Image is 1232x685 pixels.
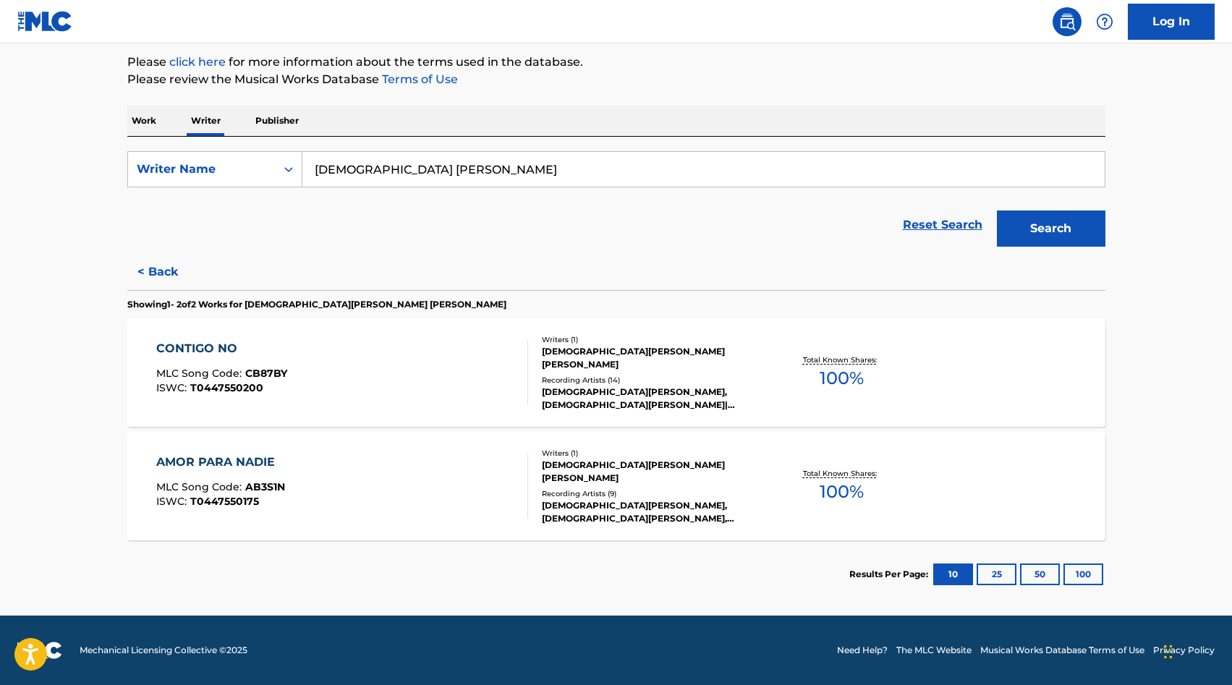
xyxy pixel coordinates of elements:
div: [DEMOGRAPHIC_DATA][PERSON_NAME], [DEMOGRAPHIC_DATA][PERSON_NAME], [DEMOGRAPHIC_DATA][PERSON_NAME]... [542,499,760,525]
span: MLC Song Code : [156,480,245,493]
div: Recording Artists ( 14 ) [542,375,760,386]
img: MLC Logo [17,11,73,32]
span: MLC Song Code : [156,367,245,380]
div: [DEMOGRAPHIC_DATA][PERSON_NAME] [PERSON_NAME] [542,459,760,485]
span: 100 % [820,365,864,391]
button: 10 [933,563,973,585]
form: Search Form [127,151,1105,254]
img: logo [17,642,62,659]
div: Writers ( 1 ) [542,448,760,459]
span: CB87BY [245,367,287,380]
p: Total Known Shares: [803,354,880,365]
a: Terms of Use [379,72,458,86]
a: Log In [1128,4,1215,40]
div: Recording Artists ( 9 ) [542,488,760,499]
a: Public Search [1053,7,1082,36]
button: < Back [127,254,214,290]
button: 50 [1020,563,1060,585]
p: Total Known Shares: [803,468,880,479]
div: AMOR PARA NADIE [156,454,285,471]
a: Privacy Policy [1153,644,1215,657]
p: Please for more information about the terms used in the database. [127,54,1105,71]
div: [DEMOGRAPHIC_DATA][PERSON_NAME], [DEMOGRAPHIC_DATA][PERSON_NAME]|[DEMOGRAPHIC_DATA][PERSON_NAME],... [542,386,760,412]
a: Musical Works Database Terms of Use [980,644,1144,657]
a: click here [169,55,226,69]
span: T0447550175 [190,495,259,508]
a: Need Help? [837,644,888,657]
span: 100 % [820,479,864,505]
button: 100 [1063,563,1103,585]
img: search [1058,13,1076,30]
p: Work [127,106,161,136]
div: Drag [1164,630,1173,673]
span: T0447550200 [190,381,263,394]
button: 25 [977,563,1016,585]
span: Mechanical Licensing Collective © 2025 [80,644,247,657]
span: ISWC : [156,381,190,394]
p: Please review the Musical Works Database [127,71,1105,88]
p: Publisher [251,106,303,136]
a: The MLC Website [896,644,972,657]
div: Writer Name [137,161,267,178]
p: Writer [187,106,225,136]
a: Reset Search [896,209,990,241]
div: [DEMOGRAPHIC_DATA][PERSON_NAME] [PERSON_NAME] [542,345,760,371]
a: CONTIGO NOMLC Song Code:CB87BYISWC:T0447550200Writers (1)[DEMOGRAPHIC_DATA][PERSON_NAME] [PERSON_... [127,318,1105,427]
span: AB3S1N [245,480,285,493]
a: AMOR PARA NADIEMLC Song Code:AB3S1NISWC:T0447550175Writers (1)[DEMOGRAPHIC_DATA][PERSON_NAME] [PE... [127,432,1105,540]
p: Results Per Page: [849,568,932,581]
p: Showing 1 - 2 of 2 Works for [DEMOGRAPHIC_DATA][PERSON_NAME] [PERSON_NAME] [127,298,506,311]
div: Help [1090,7,1119,36]
img: help [1096,13,1113,30]
span: ISWC : [156,495,190,508]
iframe: Chat Widget [1160,616,1232,685]
div: Writers ( 1 ) [542,334,760,345]
button: Search [997,210,1105,247]
div: CONTIGO NO [156,340,287,357]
